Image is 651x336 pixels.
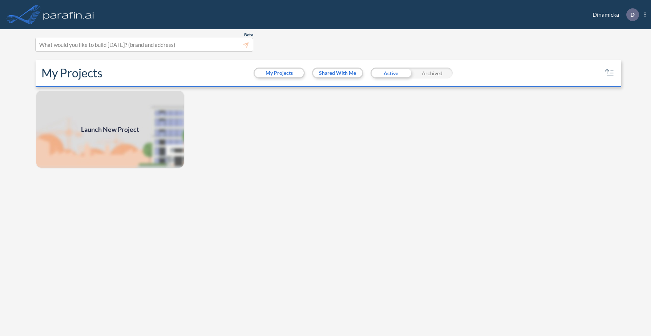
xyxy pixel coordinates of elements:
p: D [630,11,635,18]
div: Dinamicka [582,8,646,21]
img: logo [42,7,96,22]
a: Launch New Project [36,90,185,169]
img: add [36,90,185,169]
span: Beta [244,32,253,38]
button: sort [604,67,615,79]
div: Active [371,68,412,78]
button: Shared With Me [313,69,362,77]
span: Launch New Project [81,125,139,134]
div: Archived [412,68,453,78]
h2: My Projects [41,66,102,80]
button: My Projects [255,69,304,77]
